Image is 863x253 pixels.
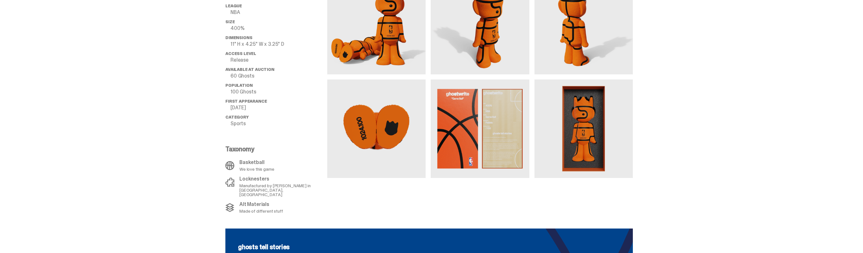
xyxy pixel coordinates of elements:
[225,51,256,56] span: Access Level
[225,146,323,152] p: Taxonomy
[230,26,327,31] p: 400%
[225,99,267,104] span: First Appearance
[230,58,327,63] p: Release
[239,209,283,213] p: Made of different stuff
[239,167,274,171] p: We love this game
[327,79,426,178] img: media gallery image
[239,176,323,181] p: Locknesters
[225,35,252,40] span: Dimensions
[225,114,249,120] span: Category
[230,105,327,110] p: [DATE]
[230,10,327,15] p: NBA
[534,79,633,178] img: media gallery image
[225,67,274,72] span: Available at Auction
[230,73,327,79] p: 60 Ghosts
[230,42,327,47] p: 11" H x 4.25" W x 3.25" D
[239,160,274,165] p: Basketball
[225,3,242,9] span: League
[239,183,323,197] p: Manufactured by [PERSON_NAME] in [GEOGRAPHIC_DATA], [GEOGRAPHIC_DATA]
[431,79,529,178] img: media gallery image
[238,244,620,250] p: ghosts tell stories
[230,121,327,126] p: Sports
[239,202,283,207] p: Alt Materials
[230,89,327,94] p: 100 Ghosts
[225,19,235,24] span: Size
[225,83,252,88] span: Population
